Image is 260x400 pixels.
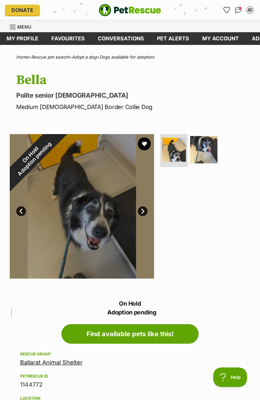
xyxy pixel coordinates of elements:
a: Pet alerts [150,32,196,45]
a: conversations [91,32,150,45]
a: Adopt a dog [72,54,97,60]
img: chat-41dd97257d64d25036548639549fe6c8038ab92f7586957e7f3b1b290dea8141.svg [235,7,242,13]
ul: Account quick links [221,5,255,15]
a: Find available pets like this! [61,324,199,344]
img: Photo of Bella [162,138,186,162]
div: Rescue group [20,352,240,357]
p: Medium [DEMOGRAPHIC_DATA] Border Collie Dog [16,103,250,111]
a: Menu [10,21,36,32]
span: Adoption pending [16,141,52,177]
iframe: Help Scout Beacon - Open [213,367,247,387]
img: Photo of Bella [190,136,217,163]
a: Next [138,206,148,216]
span: Adoption pending [11,308,250,317]
h1: Bella [16,73,250,88]
p: Polite senior [DEMOGRAPHIC_DATA] [16,91,250,100]
img: logo-e224e6f780fb5917bec1dbf3a21bbac754714ae5b6737aabdf751b685950b380.svg [99,4,161,16]
a: Dogs available for adoption [99,54,154,60]
a: Ballarat Animal Shelter [20,359,83,366]
a: Conversations [233,5,243,15]
button: My account [245,5,255,15]
a: Donate [5,5,40,16]
a: My account [196,32,245,45]
button: favourite [138,137,151,150]
a: Favourites [45,32,91,45]
a: PetRescue [99,4,161,16]
p: On Hold [10,299,250,317]
div: 1144772 [20,380,240,389]
a: Rescue pet search [31,54,69,60]
div: PetRescue ID [20,374,240,379]
a: Home [16,54,28,60]
span: Menu [17,24,31,30]
div: JC [247,7,253,13]
a: Favourites [221,5,232,15]
a: Prev [16,206,26,216]
img: https://img.kwcdn.com/product/fancy/f222d887-2f07-4353-a471-eebd46454f60.jpg?imageMogr2/strip/siz... [49,41,97,81]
